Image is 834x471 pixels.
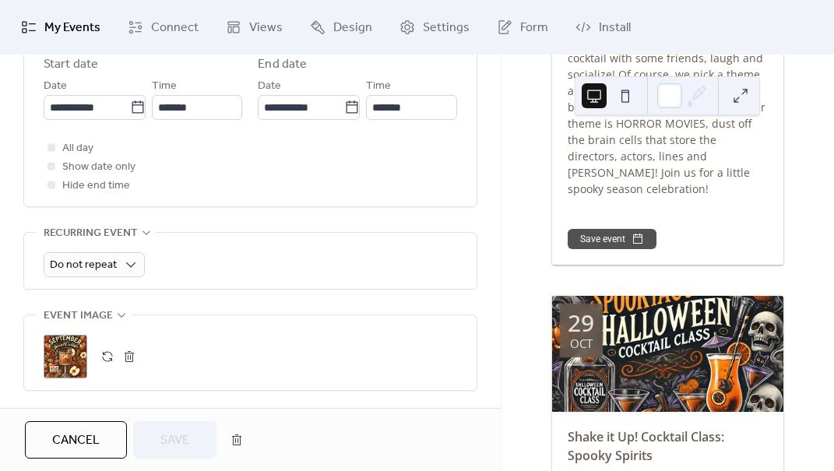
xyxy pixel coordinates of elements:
div: End date [258,55,307,74]
span: All day [62,139,93,158]
span: Connect [151,19,199,37]
span: Time [152,77,177,96]
button: Save event [568,229,656,249]
span: Date [258,77,281,96]
a: Settings [388,6,481,48]
span: Design [333,19,372,37]
a: Connect [116,6,210,48]
div: Start date [44,55,98,74]
a: Form [485,6,560,48]
div: 29 [568,311,594,335]
span: Do not repeat [50,255,117,276]
div: ; [44,335,87,378]
span: Time [366,77,391,96]
a: Design [298,6,384,48]
span: Views [249,19,283,37]
a: Views [214,6,294,48]
span: Install [599,19,631,37]
span: Show date only [62,158,135,177]
span: Settings [423,19,470,37]
span: Recurring event [44,224,138,243]
a: Shake it Up! Cocktail Class: Spooky Spirits [568,428,724,464]
span: Form [520,19,548,37]
button: Cancel [25,421,127,459]
div: Oct [570,338,593,350]
span: Hide end time [62,177,130,195]
span: My Events [44,19,100,37]
a: Install [564,6,642,48]
span: Date [44,77,67,96]
div: Test your random knowledge, enjoy a cocktail with some friends, laugh and socialize! Of course, w... [552,33,783,197]
span: Cancel [52,431,100,450]
a: My Events [9,6,112,48]
span: Event image [44,307,113,325]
